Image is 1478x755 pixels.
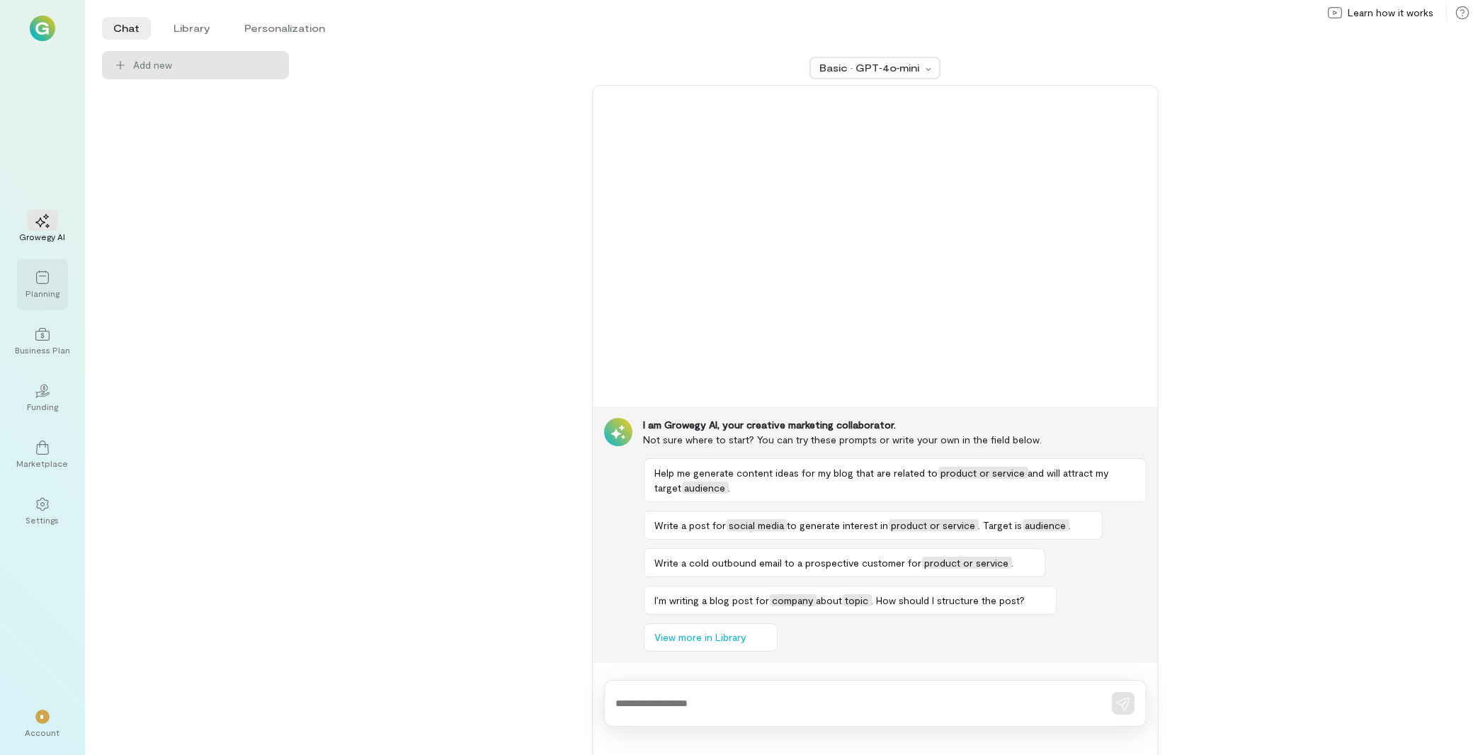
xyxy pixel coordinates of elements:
span: . [729,482,731,494]
span: about [817,594,843,606]
div: Growegy AI [20,231,66,242]
span: to generate interest in [788,519,889,531]
span: company [770,594,817,606]
span: Help me generate content ideas for my blog that are related to [655,467,938,479]
span: I’m writing a blog post for [655,594,770,606]
span: and will attract my target [655,467,1109,494]
button: Write a cold outbound email to a prospective customer forproduct or service. [644,548,1045,577]
div: Planning [25,288,59,299]
span: Learn how it works [1348,6,1433,20]
a: Business Plan [17,316,68,367]
div: Basic · GPT‑4o‑mini [819,61,921,75]
span: . [1012,557,1014,569]
button: I’m writing a blog post forcompanyabouttopic. How should I structure the post? [644,586,1057,615]
span: audience [682,482,729,494]
span: Write a cold outbound email to a prospective customer for [655,557,922,569]
span: product or service [889,519,979,531]
span: audience [1023,519,1069,531]
div: Not sure where to start? You can try these prompts or write your own in the field below. [644,432,1147,447]
span: . How should I structure the post? [872,594,1025,606]
span: . Target is [979,519,1023,531]
a: Settings [17,486,68,537]
span: social media [727,519,788,531]
span: . [1069,519,1071,531]
button: Help me generate content ideas for my blog that are related toproduct or serviceand will attract ... [644,458,1147,502]
span: topic [843,594,872,606]
button: Write a post forsocial mediato generate interest inproduct or service. Target isaudience. [644,511,1103,540]
div: Marketplace [17,458,69,469]
li: Library [162,17,222,40]
span: Add new [133,58,278,72]
div: Settings [26,514,59,526]
span: product or service [922,557,1012,569]
li: Chat [102,17,151,40]
a: Growegy AI [17,203,68,254]
div: I am Growegy AI, your creative marketing collaborator. [644,418,1147,432]
span: product or service [938,467,1028,479]
a: Marketplace [17,429,68,480]
div: Account [25,727,60,738]
div: Funding [27,401,58,412]
div: Business Plan [15,344,70,356]
button: View more in Library [644,623,778,652]
span: View more in Library [655,630,746,645]
a: Funding [17,373,68,424]
span: Write a post for [655,519,727,531]
a: Planning [17,259,68,310]
li: Personalization [233,17,336,40]
div: *Account [17,698,68,749]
